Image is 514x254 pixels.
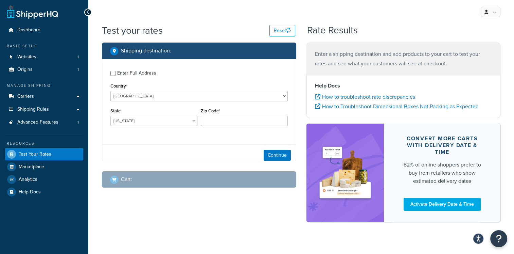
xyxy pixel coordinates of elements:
div: Basic Setup [5,43,83,49]
span: 1 [77,120,79,125]
li: Origins [5,63,83,76]
img: feature-image-ddt-36eae7f7280da8017bfb280eaccd9c446f90b1fe08728e4019434db127062ab4.png [317,134,374,212]
div: Convert more carts with delivery date & time [400,135,484,156]
div: Enter Full Address [117,68,156,78]
button: Continue [264,150,291,161]
a: Carriers [5,90,83,103]
span: Analytics [19,177,37,182]
span: Shipping Rules [17,107,49,112]
span: Carriers [17,94,34,99]
input: Enter Full Address [110,71,116,76]
li: Websites [5,51,83,63]
a: Help Docs [5,186,83,198]
a: How to troubleshoot rate discrepancies [315,93,415,101]
span: Marketplace [19,164,44,170]
label: Country* [110,83,127,89]
a: Origins1 [5,63,83,76]
p: Enter a shipping destination and add products to your cart to test your rates and see what your c... [315,49,492,68]
a: How to Troubleshoot Dimensional Boxes Not Packing as Expected [315,102,479,110]
h2: Rate Results [307,25,358,36]
a: Activate Delivery Date & Time [404,198,481,211]
a: Advanced Features1 [5,116,83,129]
span: Test Your Rates [19,152,51,157]
span: Dashboard [17,27,40,33]
h1: Test your rates [102,24,163,37]
span: Origins [17,67,33,73]
span: 1 [77,54,79,60]
span: Help Docs [19,189,41,195]
a: Analytics [5,173,83,186]
div: 82% of online shoppers prefer to buy from retailers who show estimated delivery dates [400,161,484,185]
span: Websites [17,54,36,60]
li: Advanced Features [5,116,83,129]
label: State [110,108,121,113]
button: Reset [269,25,295,36]
a: Shipping Rules [5,103,83,116]
button: Open Resource Center [490,230,507,247]
label: Zip Code* [201,108,220,113]
a: Dashboard [5,24,83,36]
a: Test Your Rates [5,148,83,160]
a: Websites1 [5,51,83,63]
a: Marketplace [5,161,83,173]
h2: Cart : [121,176,132,182]
span: 1 [77,67,79,73]
h4: Help Docs [315,82,492,90]
span: Advanced Features [17,120,58,125]
h2: Shipping destination : [121,48,171,54]
div: Manage Shipping [5,83,83,89]
div: Resources [5,141,83,146]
